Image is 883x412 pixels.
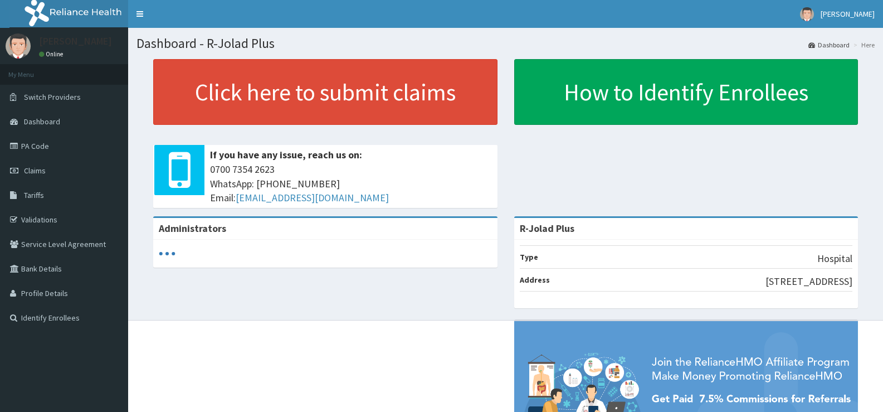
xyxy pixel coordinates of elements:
a: Click here to submit claims [153,59,497,125]
span: Dashboard [24,117,60,127]
span: 0700 7354 2623 WhatsApp: [PHONE_NUMBER] Email: [210,162,492,205]
img: User Image [6,33,31,59]
p: Hospital [817,251,852,266]
span: [PERSON_NAME] [821,9,875,19]
a: [EMAIL_ADDRESS][DOMAIN_NAME] [236,191,389,204]
p: [STREET_ADDRESS] [765,274,852,289]
span: Tariffs [24,190,44,200]
p: [PERSON_NAME] [39,36,112,46]
b: Address [520,275,550,285]
b: Type [520,252,538,262]
svg: audio-loading [159,245,175,262]
li: Here [851,40,875,50]
img: User Image [800,7,814,21]
h1: Dashboard - R-Jolad Plus [136,36,875,51]
b: Administrators [159,222,226,235]
a: Dashboard [808,40,850,50]
a: How to Identify Enrollees [514,59,858,125]
a: Online [39,50,66,58]
span: Claims [24,166,46,176]
b: If you have any issue, reach us on: [210,148,362,161]
span: Switch Providers [24,92,81,102]
strong: R-Jolad Plus [520,222,574,235]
